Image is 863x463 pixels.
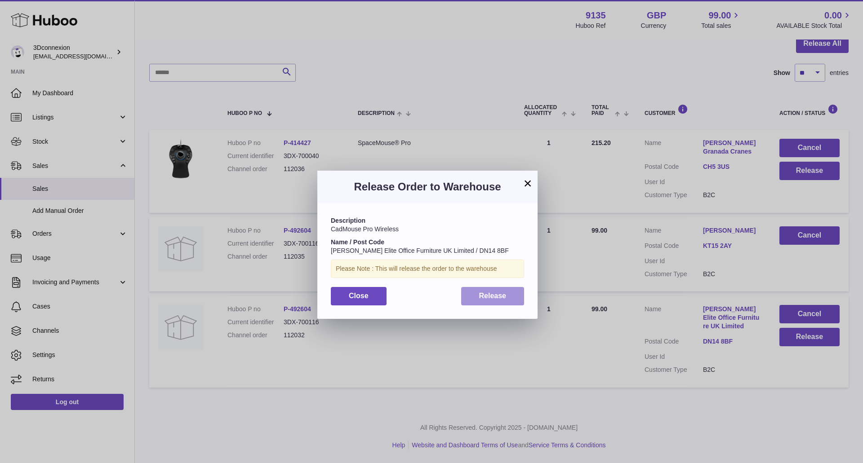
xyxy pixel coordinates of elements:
span: Release [479,292,507,300]
span: CadMouse Pro Wireless [331,225,399,233]
strong: Name / Post Code [331,238,384,246]
span: [PERSON_NAME] Elite Office Furniture UK Limited / DN14 8BF [331,247,509,254]
button: Close [331,287,387,305]
h3: Release Order to Warehouse [331,180,524,194]
strong: Description [331,217,365,224]
button: × [522,178,533,189]
div: Please Note : This will release the order to the warehouse [331,260,524,278]
button: Release [461,287,525,305]
span: Close [349,292,369,300]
